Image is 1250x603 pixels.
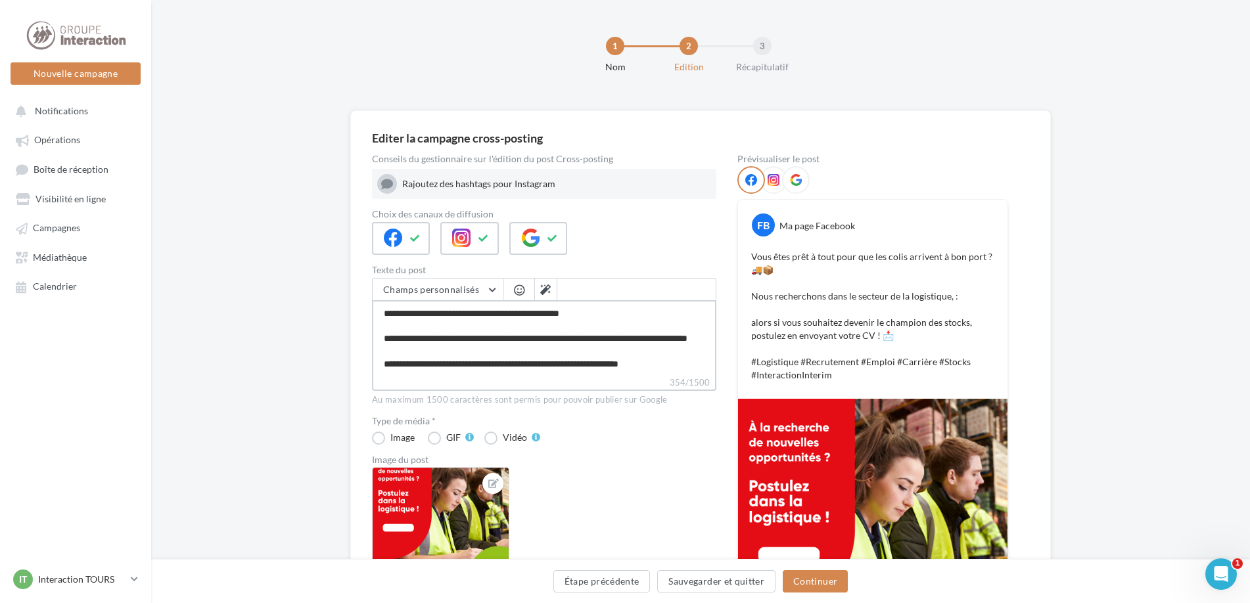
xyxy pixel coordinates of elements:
[38,573,126,586] p: Interaction TOURS
[779,219,855,233] div: Ma page Facebook
[11,62,141,85] button: Nouvelle campagne
[34,135,80,146] span: Opérations
[390,433,415,442] div: Image
[19,573,27,586] span: IT
[372,210,716,219] label: Choix des canaux de diffusion
[33,252,87,263] span: Médiathèque
[11,567,141,592] a: IT Interaction TOURS
[372,132,543,144] div: Editer la campagne cross-posting
[8,157,143,181] a: Boîte de réception
[8,99,138,122] button: Notifications
[383,284,479,295] span: Champs personnalisés
[503,433,527,442] div: Vidéo
[34,164,108,175] span: Boîte de réception
[33,223,80,234] span: Campagnes
[1205,558,1237,590] iframe: Intercom live chat
[402,177,711,190] div: Rajoutez des hashtags pour Instagram
[372,455,716,464] div: Image du post
[751,250,994,382] p: Vous êtes prêt à tout pour que les colis arrivent à bon port ? 🚚📦 Nous recherchons dans le secteu...
[720,60,804,74] div: Récapitulatif
[372,376,716,391] label: 354/1500
[680,37,698,55] div: 2
[1232,558,1243,569] span: 1
[372,154,716,164] div: Conseils du gestionnaire sur l'édition du post Cross-posting
[35,193,106,204] span: Visibilité en ligne
[35,105,88,116] span: Notifications
[573,60,657,74] div: Nom
[33,281,77,292] span: Calendrier
[8,215,143,239] a: Campagnes
[737,154,1008,164] div: Prévisualiser le post
[657,570,775,592] button: Sauvegarder et quitter
[752,213,775,236] div: FB
[647,60,731,74] div: Edition
[783,570,848,592] button: Continuer
[8,245,143,269] a: Médiathèque
[372,394,716,406] div: Au maximum 1500 caractères sont permis pour pouvoir publier sur Google
[372,416,716,426] label: Type de média *
[8,127,143,151] a: Opérations
[372,265,716,275] label: Texte du post
[606,37,624,55] div: 1
[8,274,143,298] a: Calendrier
[8,187,143,210] a: Visibilité en ligne
[446,433,461,442] div: GIF
[373,279,503,301] button: Champs personnalisés
[753,37,772,55] div: 3
[553,570,651,592] button: Étape précédente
